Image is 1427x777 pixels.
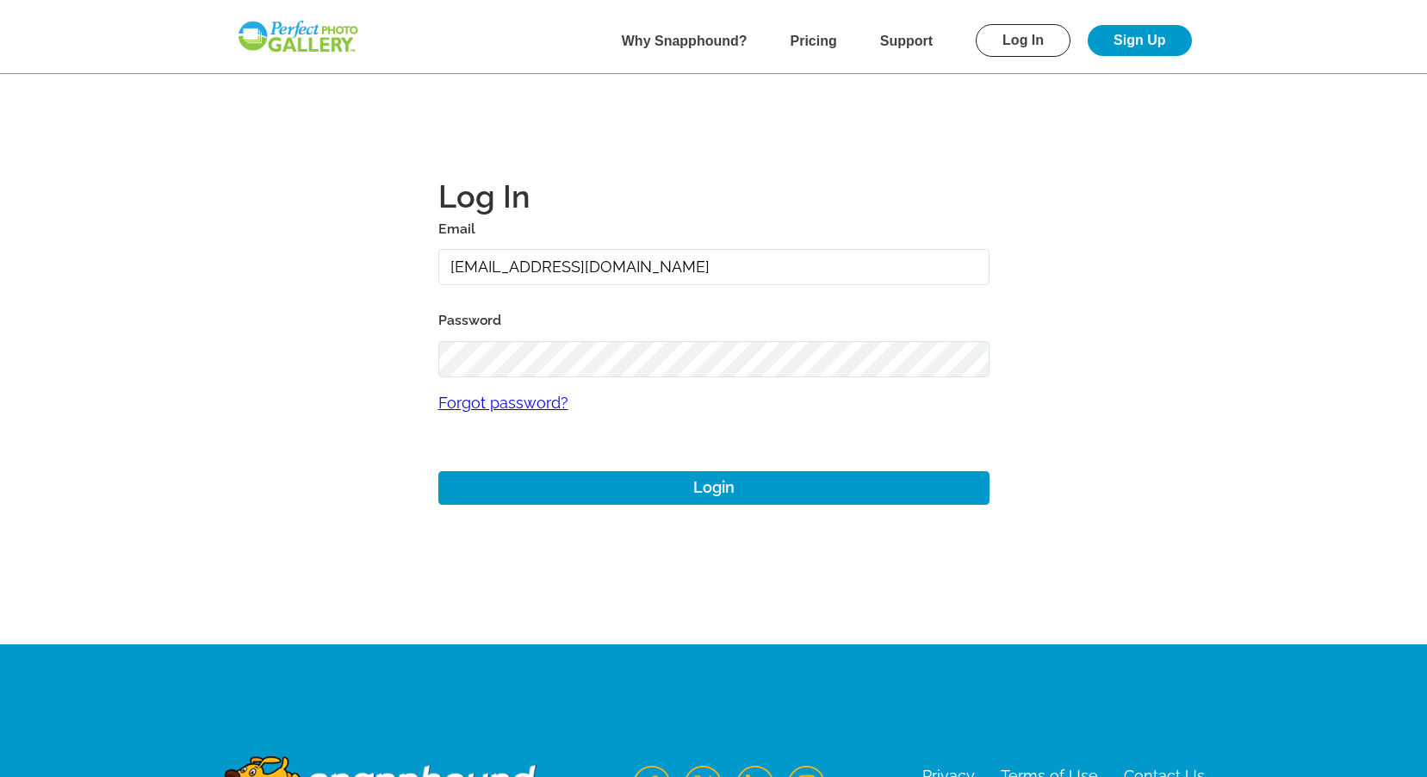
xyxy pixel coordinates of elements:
img: Snapphound Logo [236,19,360,54]
h1: Log In [438,176,990,217]
a: Support [880,34,933,48]
a: Why Snapphound? [622,34,748,48]
label: Email [438,217,990,241]
label: Password [438,308,990,333]
a: Log In [976,24,1070,57]
a: Sign Up [1088,25,1191,56]
button: Login [438,471,990,505]
a: Forgot password? [438,377,990,428]
a: Pricing [791,34,837,48]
